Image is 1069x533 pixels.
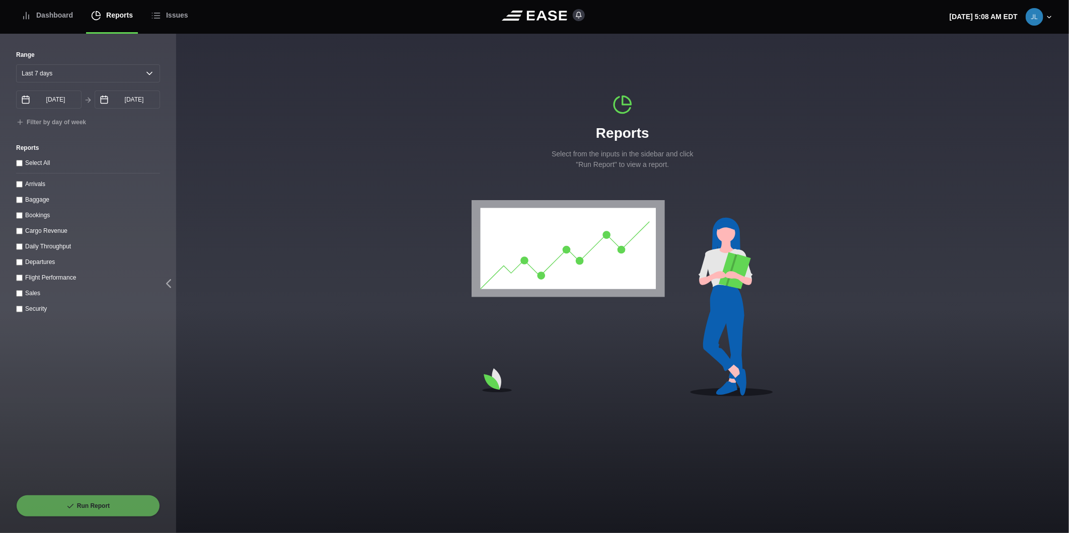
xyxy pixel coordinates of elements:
img: 53f407fb3ff95c172032ba983d01de88 [1026,8,1043,26]
label: Select All [25,159,50,166]
label: Sales [25,290,40,297]
h1: Reports [547,123,698,144]
p: [DATE] 5:08 AM EDT [950,12,1018,22]
label: Daily Throughput [25,243,71,250]
label: Departures [25,258,55,265]
button: Filter by day of week [16,119,86,127]
label: Cargo Revenue [25,227,67,234]
label: Arrivals [25,181,45,188]
label: Flight Performance [25,274,76,281]
label: Security [25,305,47,312]
input: mm/dd/yyyy [95,91,160,109]
label: Baggage [25,196,49,203]
label: Range [16,50,160,59]
label: Bookings [25,212,50,219]
input: mm/dd/yyyy [16,91,82,109]
label: Reports [16,143,160,152]
p: Select from the inputs in the sidebar and click "Run Report" to view a report. [547,149,698,170]
div: Reports [547,95,698,170]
